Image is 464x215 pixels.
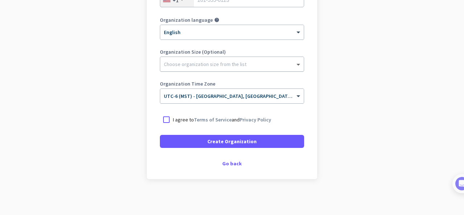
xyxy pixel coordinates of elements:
[160,49,304,54] label: Organization Size (Optional)
[160,17,213,22] label: Organization language
[214,17,219,22] i: help
[160,161,304,166] div: Go back
[173,116,271,123] p: I agree to and
[207,138,257,145] span: Create Organization
[160,81,304,86] label: Organization Time Zone
[160,135,304,148] button: Create Organization
[194,116,232,123] a: Terms of Service
[240,116,271,123] a: Privacy Policy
